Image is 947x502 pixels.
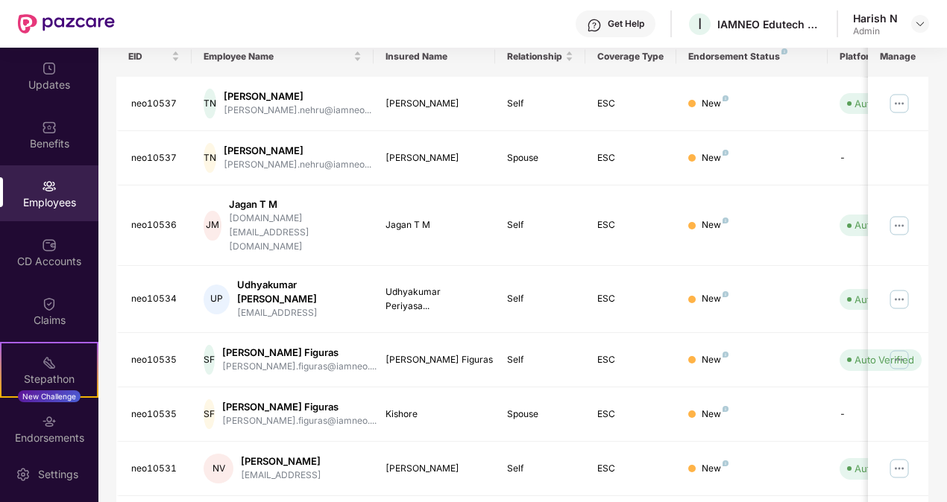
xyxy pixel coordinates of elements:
div: [PERSON_NAME] Figuras [222,346,377,360]
img: New Pazcare Logo [18,14,115,34]
div: [PERSON_NAME] [224,144,371,158]
img: manageButton [887,214,911,238]
img: svg+xml;base64,PHN2ZyB4bWxucz0iaHR0cDovL3d3dy53My5vcmcvMjAwMC9zdmciIHdpZHRoPSI4IiBoZWlnaHQ9IjgiIH... [723,95,729,101]
img: svg+xml;base64,PHN2ZyBpZD0iQmVuZWZpdHMiIHhtbG5zPSJodHRwOi8vd3d3LnczLm9yZy8yMDAwL3N2ZyIgd2lkdGg9Ij... [42,120,57,135]
div: New [702,97,729,111]
img: svg+xml;base64,PHN2ZyBpZD0iQ0RfQWNjb3VudHMiIGRhdGEtbmFtZT0iQ0QgQWNjb3VudHMiIHhtbG5zPSJodHRwOi8vd3... [42,238,57,252]
div: neo10534 [131,292,180,306]
div: Admin [853,25,898,37]
div: New [702,218,729,232]
div: SF [204,399,215,429]
div: neo10531 [131,462,180,476]
div: UP [204,285,230,314]
img: svg+xml;base64,PHN2ZyBpZD0iVXBkYXRlZCIgeG1sbnM9Imh0dHA6Ly93d3cudzMub3JnLzIwMDAvc3ZnIiB3aWR0aD0iMj... [42,61,57,76]
div: neo10536 [131,218,180,232]
div: Auto Verified [855,217,914,232]
div: ESC [597,97,664,111]
div: [PERSON_NAME] [386,151,483,165]
span: I [698,15,702,33]
div: NV [204,454,233,483]
div: [PERSON_NAME].figuras@iamneo.... [222,360,377,374]
div: [PERSON_NAME] [386,462,483,476]
div: ESC [597,462,664,476]
img: svg+xml;base64,PHN2ZyBpZD0iQ2xhaW0iIHhtbG5zPSJodHRwOi8vd3d3LnczLm9yZy8yMDAwL3N2ZyIgd2lkdGg9IjIwIi... [42,296,57,311]
div: New Challenge [18,390,81,402]
div: Self [507,97,574,111]
div: Get Help [608,18,644,30]
div: Auto Verified [855,461,914,476]
div: Udhyakumar Periyasa... [386,285,483,314]
div: ESC [597,292,664,306]
th: Manage [868,36,928,77]
div: neo10535 [131,407,180,422]
div: [EMAIL_ADDRESS] [241,468,321,483]
div: Jagan T M [229,197,362,212]
th: Relationship [495,36,586,77]
div: Self [507,292,574,306]
div: SF [204,345,215,375]
div: TN [204,89,216,118]
div: Auto Verified [855,292,914,307]
img: svg+xml;base64,PHN2ZyB4bWxucz0iaHR0cDovL3d3dy53My5vcmcvMjAwMC9zdmciIHdpZHRoPSIyMSIgaGVpZ2h0PSIyMC... [42,355,57,370]
th: Coverage Type [585,36,676,77]
img: svg+xml;base64,PHN2ZyB4bWxucz0iaHR0cDovL3d3dy53My5vcmcvMjAwMC9zdmciIHdpZHRoPSI4IiBoZWlnaHQ9IjgiIH... [723,291,729,297]
img: svg+xml;base64,PHN2ZyB4bWxucz0iaHR0cDovL3d3dy53My5vcmcvMjAwMC9zdmciIHdpZHRoPSI4IiBoZWlnaHQ9IjgiIH... [723,406,729,412]
span: Relationship [507,51,563,63]
img: svg+xml;base64,PHN2ZyBpZD0iSGVscC0zMngzMiIgeG1sbnM9Imh0dHA6Ly93d3cudzMub3JnLzIwMDAvc3ZnIiB3aWR0aD... [587,18,602,33]
div: [PERSON_NAME] [224,89,371,104]
img: svg+xml;base64,PHN2ZyB4bWxucz0iaHR0cDovL3d3dy53My5vcmcvMjAwMC9zdmciIHdpZHRoPSI4IiBoZWlnaHQ9IjgiIH... [723,460,729,466]
div: Settings [34,467,83,482]
div: [PERSON_NAME].figuras@iamneo.... [222,414,377,428]
div: New [702,353,729,367]
img: svg+xml;base64,PHN2ZyBpZD0iRW5kb3JzZW1lbnRzIiB4bWxucz0iaHR0cDovL3d3dy53My5vcmcvMjAwMC9zdmciIHdpZH... [42,414,57,429]
div: neo10535 [131,353,180,367]
div: JM [204,211,221,241]
div: neo10537 [131,97,180,111]
div: Auto Verified [855,352,914,367]
div: Endorsement Status [688,51,816,63]
div: [PERSON_NAME].nehru@iamneo... [224,158,371,172]
img: svg+xml;base64,PHN2ZyB4bWxucz0iaHR0cDovL3d3dy53My5vcmcvMjAwMC9zdmciIHdpZHRoPSI4IiBoZWlnaHQ9IjgiIH... [723,150,729,156]
img: svg+xml;base64,PHN2ZyB4bWxucz0iaHR0cDovL3d3dy53My5vcmcvMjAwMC9zdmciIHdpZHRoPSI4IiBoZWlnaHQ9IjgiIH... [723,217,729,223]
div: Self [507,218,574,232]
div: [PERSON_NAME] [241,454,321,468]
div: ESC [597,151,664,165]
img: manageButton [887,348,911,372]
div: New [702,462,729,476]
div: Self [507,353,574,367]
div: Spouse [507,151,574,165]
div: [PERSON_NAME] Figuras [222,400,377,414]
img: svg+xml;base64,PHN2ZyBpZD0iRHJvcGRvd24tMzJ4MzIiIHhtbG5zPSJodHRwOi8vd3d3LnczLm9yZy8yMDAwL3N2ZyIgd2... [914,18,926,30]
td: - [828,387,934,442]
div: Udhyakumar [PERSON_NAME] [237,278,362,306]
td: - [828,131,934,185]
img: svg+xml;base64,PHN2ZyB4bWxucz0iaHR0cDovL3d3dy53My5vcmcvMjAwMC9zdmciIHdpZHRoPSI4IiBoZWlnaHQ9IjgiIH... [723,352,729,358]
img: manageButton [887,287,911,311]
div: IAMNEO Edutech Private Limited [717,17,822,31]
div: Platform Status [840,51,922,63]
div: Self [507,462,574,476]
img: svg+xml;base64,PHN2ZyBpZD0iRW1wbG95ZWVzIiB4bWxucz0iaHR0cDovL3d3dy53My5vcmcvMjAwMC9zdmciIHdpZHRoPS... [42,179,57,194]
div: Jagan T M [386,218,483,232]
span: EID [128,51,169,63]
div: Kishore [386,407,483,422]
div: [PERSON_NAME] Figuras [386,353,483,367]
div: ESC [597,407,664,422]
div: ESC [597,353,664,367]
th: EID [116,36,192,77]
img: svg+xml;base64,PHN2ZyBpZD0iU2V0dGluZy0yMHgyMCIgeG1sbnM9Imh0dHA6Ly93d3cudzMub3JnLzIwMDAvc3ZnIiB3aW... [16,467,31,482]
div: Spouse [507,407,574,422]
img: manageButton [887,457,911,480]
div: New [702,292,729,306]
div: ESC [597,218,664,232]
th: Employee Name [192,36,374,77]
div: neo10537 [131,151,180,165]
div: [DOMAIN_NAME][EMAIL_ADDRESS][DOMAIN_NAME] [229,212,362,254]
img: manageButton [887,92,911,115]
div: New [702,407,729,422]
span: Employee Name [204,51,350,63]
div: [PERSON_NAME] [386,97,483,111]
div: Auto Verified [855,96,914,111]
div: TN [204,143,216,173]
div: New [702,151,729,165]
